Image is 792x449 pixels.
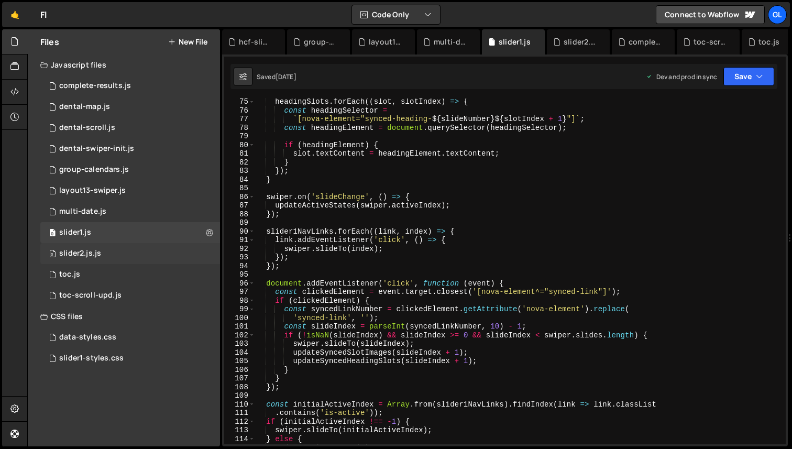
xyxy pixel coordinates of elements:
[224,193,255,202] div: 86
[40,285,220,306] div: 8562/43763.js
[224,141,255,150] div: 80
[224,279,255,288] div: 96
[40,96,220,117] div: 8562/40331.js
[59,270,80,279] div: toc.js
[224,418,255,426] div: 112
[59,207,106,216] div: multi-date.js
[224,366,255,375] div: 106
[646,72,717,81] div: Dev and prod in sync
[369,37,402,47] div: layout13-swiper.js
[224,124,255,133] div: 78
[723,67,774,86] button: Save
[224,201,255,210] div: 87
[276,72,296,81] div: [DATE]
[224,297,255,305] div: 98
[59,291,122,300] div: toc-scroll-upd.js
[224,262,255,271] div: 94
[59,228,91,237] div: slider1.js
[40,180,220,201] div: 8562/32300.js
[224,253,255,262] div: 93
[224,158,255,167] div: 82
[224,218,255,227] div: 89
[59,333,116,342] div: data-styles.css
[40,159,220,180] div: 8562/27678.js
[656,5,765,24] a: Connect to Webflow
[224,340,255,348] div: 103
[224,348,255,357] div: 104
[40,327,220,348] div: 8562/27686.css
[59,165,129,174] div: group-calendars.js
[2,2,28,27] a: 🤙
[224,288,255,297] div: 97
[28,306,220,327] div: CSS files
[224,270,255,279] div: 95
[629,37,662,47] div: complete-results.js
[224,400,255,409] div: 110
[224,149,255,158] div: 81
[224,245,255,254] div: 92
[224,167,255,176] div: 83
[224,176,255,184] div: 84
[40,75,220,96] div: 8562/43797.js
[40,117,220,138] div: 8562/40330.js
[49,250,56,259] span: 0
[224,322,255,331] div: 101
[40,8,47,21] div: Fl
[224,374,255,383] div: 107
[224,97,255,106] div: 75
[304,37,337,47] div: group-calendars.js
[40,222,220,243] div: 8562/17849.js
[40,348,220,369] div: 8562/17850.css
[224,227,255,236] div: 90
[40,243,220,264] div: 8562/17852.js
[59,102,110,112] div: dental-map.js
[224,426,255,435] div: 113
[224,305,255,314] div: 99
[59,186,126,195] div: layout13-swiper.js
[694,37,727,47] div: toc-scroll-upd.js
[224,184,255,193] div: 85
[224,391,255,400] div: 109
[59,144,134,154] div: dental-swiper-init.js
[224,314,255,323] div: 100
[564,37,597,47] div: slider2.js.js
[59,81,131,91] div: complete-results.js
[224,210,255,219] div: 88
[352,5,440,24] button: Code Only
[499,37,531,47] div: slider1.js
[224,357,255,366] div: 105
[257,72,296,81] div: Saved
[224,132,255,141] div: 79
[434,37,467,47] div: multi-date.js
[40,36,59,48] h2: Files
[224,106,255,115] div: 76
[224,331,255,340] div: 102
[224,383,255,392] div: 108
[224,236,255,245] div: 91
[59,249,101,258] div: slider2.js.js
[49,229,56,238] span: 0
[758,37,779,47] div: toc.js
[59,354,124,363] div: slider1-styles.css
[168,38,207,46] button: New File
[768,5,787,24] a: Gl
[224,409,255,418] div: 111
[28,54,220,75] div: Javascript files
[40,138,220,159] div: 8562/40329.js
[40,201,220,222] div: 8562/27685.js
[224,115,255,124] div: 77
[40,264,220,285] div: 8562/43760.js
[239,37,272,47] div: hcf-slider1.js
[59,123,115,133] div: dental-scroll.js
[224,435,255,444] div: 114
